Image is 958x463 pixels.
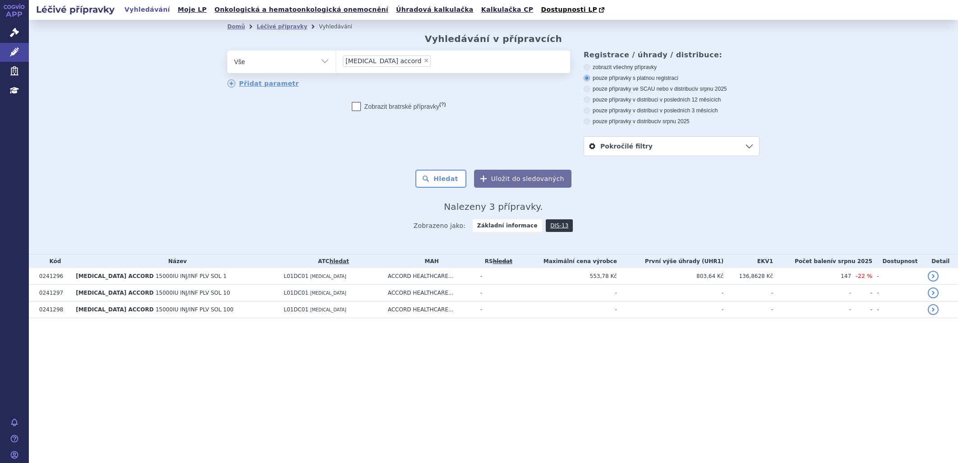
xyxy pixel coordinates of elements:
[493,258,512,264] a: vyhledávání neobsahuje žádnou platnou referenční skupinu
[284,306,309,313] span: L01DC01
[439,102,446,107] abbr: (?)
[35,255,71,268] th: Kód
[872,268,923,285] td: -
[928,271,939,282] a: detail
[345,58,421,64] span: [MEDICAL_DATA] accord
[833,258,872,264] span: v srpnu 2025
[415,170,466,188] button: Hledat
[35,285,71,301] td: 0241297
[517,285,617,301] td: -
[76,290,154,296] span: [MEDICAL_DATA] ACCORD
[517,301,617,318] td: -
[476,285,517,301] td: -
[76,306,154,313] span: [MEDICAL_DATA] ACCORD
[329,258,349,264] a: hledat
[923,255,958,268] th: Detail
[658,118,689,125] span: v srpnu 2025
[284,290,309,296] span: L01DC01
[444,201,543,212] span: Nalezeny 3 přípravky.
[617,301,724,318] td: -
[546,219,573,232] a: DIS-13
[414,219,466,232] span: Zobrazeno jako:
[383,285,476,301] td: ACCORD HEALTHCARE...
[424,58,429,63] span: ×
[393,4,476,16] a: Úhradová kalkulačka
[433,55,438,66] input: [MEDICAL_DATA] accord
[584,118,760,125] label: pouze přípravky v distribuci
[773,301,851,318] td: -
[474,170,571,188] button: Uložit do sledovaných
[279,255,383,268] th: ATC
[35,268,71,285] td: 0241296
[476,268,517,285] td: -
[227,79,299,88] a: Přidat parametr
[212,4,391,16] a: Onkologická a hematoonkologická onemocnění
[383,255,476,268] th: MAH
[227,23,245,30] a: Domů
[723,268,773,285] td: 136,8628 Kč
[617,285,724,301] td: -
[29,3,122,16] h2: Léčivé přípravky
[383,268,476,285] td: ACCORD HEALTHCARE...
[872,255,923,268] th: Dostupnost
[584,107,760,114] label: pouze přípravky v distribuci v posledních 3 měsících
[473,219,542,232] strong: Základní informace
[175,4,209,16] a: Moje LP
[310,291,346,296] span: [MEDICAL_DATA]
[156,290,230,296] span: 15000IU INJ/INF PLV SOL 10
[493,258,512,264] del: hledat
[383,301,476,318] td: ACCORD HEALTHCARE...
[538,4,609,16] a: Dostupnosti LP
[617,255,724,268] th: První výše úhrady (UHR1)
[695,86,727,92] span: v srpnu 2025
[319,20,364,33] li: Vyhledávání
[156,306,234,313] span: 15000IU INJ/INF PLV SOL 100
[856,273,872,279] span: -22 %
[617,268,724,285] td: 803,64 Kč
[584,85,760,93] label: pouze přípravky ve SCAU nebo v distribuci
[851,285,872,301] td: -
[773,285,851,301] td: -
[479,4,536,16] a: Kalkulačka CP
[284,273,309,279] span: L01DC01
[584,64,760,71] label: zobrazit všechny přípravky
[71,255,279,268] th: Název
[517,268,617,285] td: 553,78 Kč
[517,255,617,268] th: Maximální cena výrobce
[851,301,872,318] td: -
[584,74,760,82] label: pouze přípravky s platnou registrací
[310,274,346,279] span: [MEDICAL_DATA]
[584,96,760,103] label: pouze přípravky v distribuci v posledních 12 měsících
[76,273,154,279] span: [MEDICAL_DATA] ACCORD
[541,6,597,13] span: Dostupnosti LP
[773,255,872,268] th: Počet balení
[723,255,773,268] th: EKV1
[584,51,760,59] h3: Registrace / úhrady / distribuce:
[476,301,517,318] td: -
[122,4,173,16] a: Vyhledávání
[723,301,773,318] td: -
[156,273,226,279] span: 15000IU INJ/INF PLV SOL 1
[773,268,851,285] td: 147
[35,301,71,318] td: 0241298
[310,307,346,312] span: [MEDICAL_DATA]
[928,287,939,298] a: detail
[425,33,562,44] h2: Vyhledávání v přípravcích
[257,23,307,30] a: Léčivé přípravky
[928,304,939,315] a: detail
[352,102,446,111] label: Zobrazit bratrské přípravky
[723,285,773,301] td: -
[872,285,923,301] td: -
[872,301,923,318] td: -
[476,255,517,268] th: RS
[584,137,759,156] a: Pokročilé filtry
